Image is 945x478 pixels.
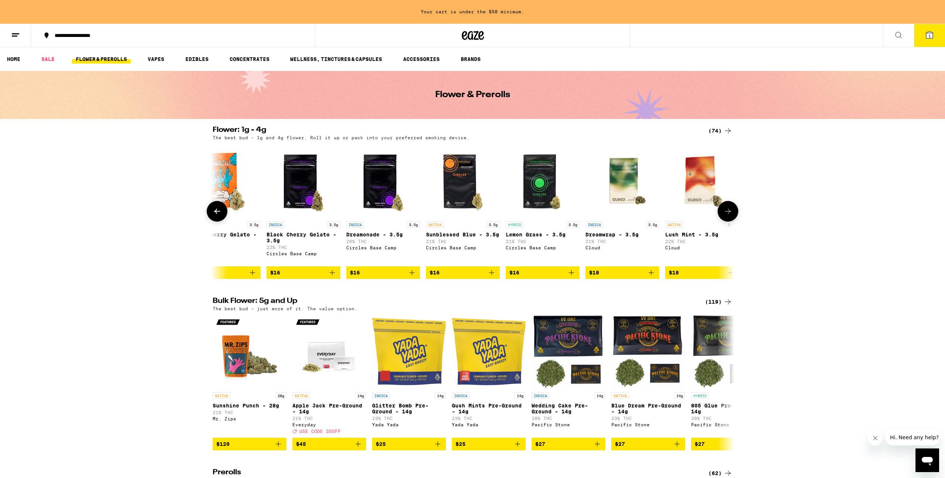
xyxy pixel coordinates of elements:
[182,55,212,64] a: EDIBLES
[346,144,420,218] img: Circles Base Camp - Dreamonade - 3.5g
[372,422,446,427] div: Yada Yada
[532,315,605,437] a: Open page for Wedding Cake Pre-Ground - 14g from Pacific Stone
[350,270,360,276] span: $16
[585,266,659,279] button: Add to bag
[426,239,500,244] p: 21% THC
[665,144,739,218] img: Cloud - Lush Mint - 3.5g
[213,416,286,421] div: Mr. Zips
[487,221,500,228] p: 3.5g
[435,392,446,399] p: 14g
[213,126,696,135] h2: Flower: 1g - 4g
[665,232,739,238] p: Lush Mint - 3.5g
[585,245,659,250] div: Cloud
[247,221,261,228] p: 3.5g
[213,410,286,415] p: 21% THC
[426,144,500,218] img: Circles Base Camp - Sunblessed Blue - 3.5g
[532,438,605,450] button: Add to bag
[292,422,366,427] div: Everyday
[914,24,945,47] button: 1
[506,266,580,279] button: Add to bag
[585,232,659,238] p: Dreamwrap - 3.5g
[216,441,230,447] span: $120
[708,469,732,478] a: (62)
[691,422,765,427] div: Pacific Stone
[346,232,420,238] p: Dreamonade - 3.5g
[594,392,605,399] p: 14g
[372,403,446,414] p: Glitter Bomb Pre-Ground - 14g
[452,416,526,421] p: 23% THC
[665,239,739,244] p: 22% THC
[509,270,519,276] span: $16
[669,270,679,276] span: $18
[213,306,357,311] p: The best bud - just more of it. The value option.
[708,126,732,135] a: (74)
[213,438,286,450] button: Add to bag
[452,315,526,389] img: Yada Yada - Gush Mints Pre-Ground - 14g
[646,221,659,228] p: 3.5g
[213,392,230,399] p: SATIVA
[267,144,340,266] a: Open page for Black Cherry Gelato - 3.5g from Circles Base Camp
[611,438,685,450] button: Add to bag
[691,416,765,421] p: 20% THC
[532,315,605,389] img: Pacific Stone - Wedding Cake Pre-Ground - 14g
[691,438,765,450] button: Add to bag
[346,221,364,228] p: INDICA
[515,392,526,399] p: 14g
[691,403,765,414] p: 805 Glue Pre-Ground - 14g
[611,392,629,399] p: SATIVA
[868,431,883,445] iframe: Close message
[585,144,659,218] img: Cloud - Dreamwrap - 3.5g
[213,403,286,409] p: Sunshine Punch - 28g
[611,422,685,427] div: Pacific Stone
[267,144,340,218] img: Circles Base Camp - Black Cherry Gelato - 3.5g
[213,135,470,140] p: The best bud - 1g and 4g flower. Roll it up or pack into your preferred smoking device.
[292,416,366,421] p: 21% THC
[665,144,739,266] a: Open page for Lush Mint - 3.5g from Cloud
[566,221,580,228] p: 3.5g
[585,221,603,228] p: INDICA
[292,392,310,399] p: SATIVA
[611,416,685,421] p: 23% THC
[292,403,366,414] p: Apple Jack Pre-Ground - 14g
[506,144,580,218] img: Circles Base Camp - Lemon Grass - 3.5g
[38,55,58,64] a: SALE
[611,315,685,389] img: Pacific Stone - Blue Dream Pre-Ground - 14g
[535,441,545,447] span: $27
[928,34,931,38] span: 1
[665,221,683,228] p: SATIVA
[346,266,420,279] button: Add to bag
[355,392,366,399] p: 14g
[452,422,526,427] div: Yada Yada
[452,403,526,414] p: Gush Mints Pre-Ground - 14g
[452,392,470,399] p: INDICA
[144,55,168,64] a: VAPES
[532,422,605,427] div: Pacific Stone
[695,441,705,447] span: $27
[346,245,420,250] div: Circles Base Camp
[430,270,440,276] span: $16
[426,232,500,238] p: Sunblessed Blue - 3.5g
[506,245,580,250] div: Circles Base Camp
[915,448,939,472] iframe: Button to launch messaging window
[506,232,580,238] p: Lemon Grass - 3.5g
[187,144,261,218] img: Anarchy - Lemon Cherry Gelato - 3.5g
[452,438,526,450] button: Add to bag
[691,392,709,399] p: HYBRID
[665,266,739,279] button: Add to bag
[452,315,526,437] a: Open page for Gush Mints Pre-Ground - 14g from Yada Yada
[611,403,685,414] p: Blue Dream Pre-Ground - 14g
[3,55,24,64] a: HOME
[376,441,386,447] span: $25
[426,266,500,279] button: Add to bag
[346,239,420,244] p: 26% THC
[187,245,261,250] p: 23% THC
[267,266,340,279] button: Add to bag
[506,239,580,244] p: 21% THC
[589,270,599,276] span: $18
[372,315,446,437] a: Open page for Glitter Bomb Pre-Ground - 14g from Yada Yada
[213,297,696,306] h2: Bulk Flower: 5g and Up
[506,221,523,228] p: HYBRID
[299,429,341,434] span: USE CODE 35OFF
